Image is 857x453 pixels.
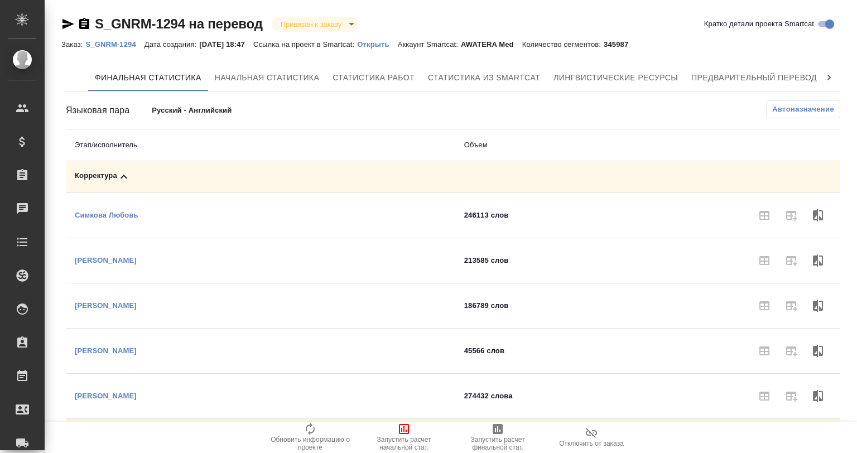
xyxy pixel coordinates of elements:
span: Лингвистические ресурсы [553,71,678,85]
td: 274432 слова [455,374,610,419]
a: S_GNRM-1294 [85,39,144,49]
button: Привязан к заказу [277,20,345,29]
div: Toggle Row Expanded [75,170,446,184]
p: Аккаунт Smartcat: [398,40,461,49]
span: Статистика работ [333,71,415,85]
p: Ссылка на проект в Smartcat: [253,40,357,49]
span: Для получения статистики необходимо запустить расчет финальной статистики [778,383,805,409]
span: Предварительный перевод [691,71,817,85]
a: [PERSON_NAME] [75,346,137,355]
a: [PERSON_NAME] [75,392,137,400]
span: Для получения статистики необходимо запустить расчет финальной статистики [751,292,778,319]
button: Запустить расчет финальной стат. [451,422,545,453]
th: Объем [455,129,610,161]
span: Запустить расчет начальной стат. [364,436,444,451]
th: Этап/исполнитель [66,129,455,161]
a: Симкова Любовь [75,211,138,219]
div: Привязан к заказу [272,17,358,32]
p: S_GNRM-1294 [85,40,144,49]
a: [PERSON_NAME] [75,256,137,264]
span: Кратко детали проекта Smartcat [704,18,814,30]
span: Отключить от заказа [559,440,624,447]
span: Для получения статистики необходимо запустить расчет финальной статистики [751,338,778,364]
p: Открыть [357,40,397,49]
span: Начальная статистика [215,71,320,85]
span: Для получения статистики необходимо запустить расчет финальной статистики [778,338,805,364]
span: Для получения статистики необходимо запустить расчет финальной статистики [751,202,778,229]
span: Обновить информацию о проекте [270,436,350,451]
div: Языковая пара [66,104,152,117]
span: Сравнить статистику... [805,383,831,409]
p: Дата создания: [145,40,199,49]
button: Обновить информацию о проекте [263,422,357,453]
button: Запустить расчет начальной стат. [357,422,451,453]
span: Сравнить статистику... [805,292,831,319]
span: Сравнить статистику... [805,202,831,229]
td: 186789 слов [455,283,610,329]
p: AWATERA Med [461,40,522,49]
span: Запустить расчет финальной стат. [458,436,538,451]
p: Заказ: [61,40,85,49]
span: Для получения статистики необходимо запустить расчет финальной статистики [751,247,778,274]
p: Русский - Английский [152,105,324,116]
button: Автоназначение [766,100,840,118]
a: [PERSON_NAME] [75,301,137,310]
td: 213585 слов [455,238,610,283]
span: Для получения статистики необходимо запустить расчет финальной статистики [778,292,805,319]
td: 246113 слов [455,193,610,238]
span: Сравнить статистику... [805,338,831,364]
a: S_GNRM-1294 на перевод [95,16,263,31]
span: Для получения статистики необходимо запустить расчет финальной статистики [778,247,805,274]
span: Статистика из Smartcat [428,71,540,85]
p: [DATE] 18:47 [199,40,253,49]
span: Финальная статистика [95,71,201,85]
p: Количество сегментов: [522,40,604,49]
span: Для получения статистики необходимо запустить расчет финальной статистики [778,202,805,229]
td: 45566 слов [455,329,610,374]
button: Отключить от заказа [545,422,638,453]
button: Скопировать ссылку для ЯМессенджера [61,17,75,31]
span: Автоназначение [772,104,834,115]
span: Сравнить статистику... [805,247,831,274]
a: Открыть [357,39,397,49]
span: Для получения статистики необходимо запустить расчет финальной статистики [751,383,778,409]
p: 345987 [604,40,637,49]
button: Скопировать ссылку [78,17,91,31]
